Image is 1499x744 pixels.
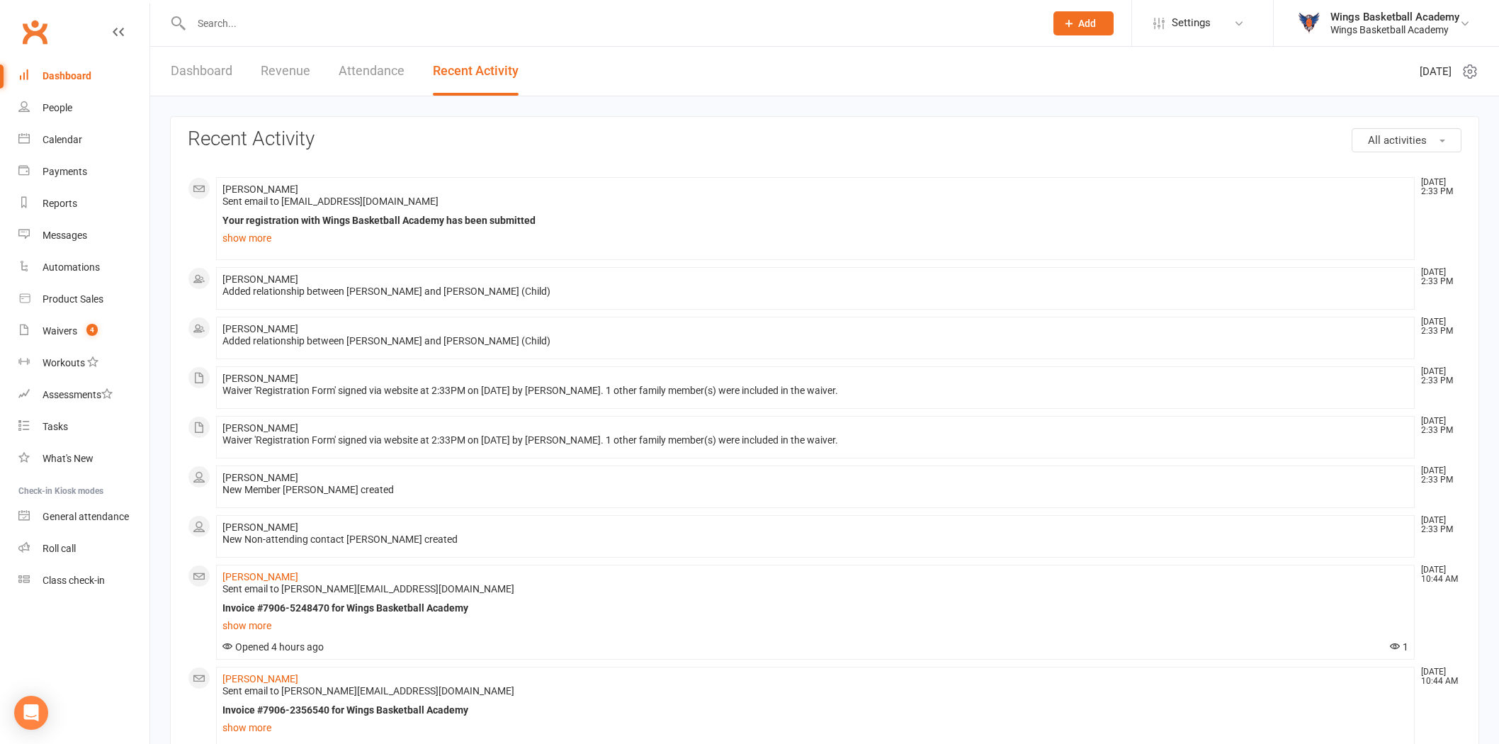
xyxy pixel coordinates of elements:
span: [PERSON_NAME] [222,323,298,334]
a: Workouts [18,347,149,379]
span: All activities [1368,134,1427,147]
span: Sent email to [PERSON_NAME][EMAIL_ADDRESS][DOMAIN_NAME] [222,583,514,594]
div: People [43,102,72,113]
div: Added relationship between [PERSON_NAME] and [PERSON_NAME] (Child) [222,335,1408,347]
a: show more [222,718,1408,738]
div: Waiver 'Registration Form' signed via website at 2:33PM on [DATE] by [PERSON_NAME]. 1 other famil... [222,385,1408,397]
a: [PERSON_NAME] [222,673,298,684]
a: Revenue [261,47,310,96]
div: Dashboard [43,70,91,81]
img: thumb_image1733802406.png [1295,9,1323,38]
div: Class check-in [43,575,105,586]
time: [DATE] 2:33 PM [1414,417,1461,435]
a: Assessments [18,379,149,411]
div: Invoice #7906-5248470 for Wings Basketball Academy [222,602,1408,614]
div: Your registration with Wings Basketball Academy has been submitted [222,215,1408,227]
a: General attendance kiosk mode [18,501,149,533]
div: Tasks [43,421,68,432]
div: Automations [43,261,100,273]
time: [DATE] 2:33 PM [1414,516,1461,534]
div: Added relationship between [PERSON_NAME] and [PERSON_NAME] (Child) [222,286,1408,298]
time: [DATE] 10:44 AM [1414,667,1461,686]
div: Product Sales [43,293,103,305]
time: [DATE] 2:33 PM [1414,178,1461,196]
a: Class kiosk mode [18,565,149,597]
span: [PERSON_NAME] [222,184,298,195]
a: Messages [18,220,149,252]
time: [DATE] 2:33 PM [1414,268,1461,286]
div: Calendar [43,134,82,145]
div: Assessments [43,389,113,400]
a: Waivers 4 [18,315,149,347]
span: Opened 4 hours ago [222,641,324,653]
a: Recent Activity [433,47,519,96]
a: Tasks [18,411,149,443]
h3: Recent Activity [188,128,1461,150]
div: Reports [43,198,77,209]
span: [PERSON_NAME] [222,373,298,384]
span: 1 [1390,641,1408,653]
time: [DATE] 10:44 AM [1414,565,1461,584]
button: All activities [1352,128,1461,152]
div: Open Intercom Messenger [14,696,48,730]
div: Wings Basketball Academy [1330,11,1459,23]
div: Wings Basketball Academy [1330,23,1459,36]
div: New Non-attending contact [PERSON_NAME] created [222,534,1408,546]
a: Attendance [339,47,405,96]
a: Calendar [18,124,149,156]
div: Roll call [43,543,76,554]
span: Sent email to [PERSON_NAME][EMAIL_ADDRESS][DOMAIN_NAME] [222,685,514,697]
a: Automations [18,252,149,283]
a: What's New [18,443,149,475]
span: [PERSON_NAME] [222,522,298,533]
span: 4 [86,324,98,336]
a: Roll call [18,533,149,565]
div: New Member [PERSON_NAME] created [222,484,1408,496]
div: Waiver 'Registration Form' signed via website at 2:33PM on [DATE] by [PERSON_NAME]. 1 other famil... [222,434,1408,446]
div: Invoice #7906-2356540 for Wings Basketball Academy [222,704,1408,716]
a: [PERSON_NAME] [222,571,298,582]
span: [DATE] [1420,63,1452,80]
span: [PERSON_NAME] [222,472,298,483]
div: Waivers [43,325,77,337]
time: [DATE] 2:33 PM [1414,466,1461,485]
time: [DATE] 2:33 PM [1414,367,1461,385]
span: Add [1078,18,1096,29]
span: Sent email to [EMAIL_ADDRESS][DOMAIN_NAME] [222,196,439,207]
div: Payments [43,166,87,177]
a: show more [222,616,1408,636]
a: Clubworx [17,14,52,50]
button: Add [1053,11,1114,35]
a: Dashboard [18,60,149,92]
span: [PERSON_NAME] [222,422,298,434]
span: Settings [1172,7,1211,39]
div: What's New [43,453,94,464]
div: Workouts [43,357,85,368]
div: Messages [43,230,87,241]
a: Payments [18,156,149,188]
time: [DATE] 2:33 PM [1414,317,1461,336]
a: Dashboard [171,47,232,96]
a: Reports [18,188,149,220]
a: People [18,92,149,124]
a: show more [222,228,1408,248]
a: Product Sales [18,283,149,315]
div: General attendance [43,511,129,522]
span: [PERSON_NAME] [222,274,298,285]
input: Search... [187,13,1035,33]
